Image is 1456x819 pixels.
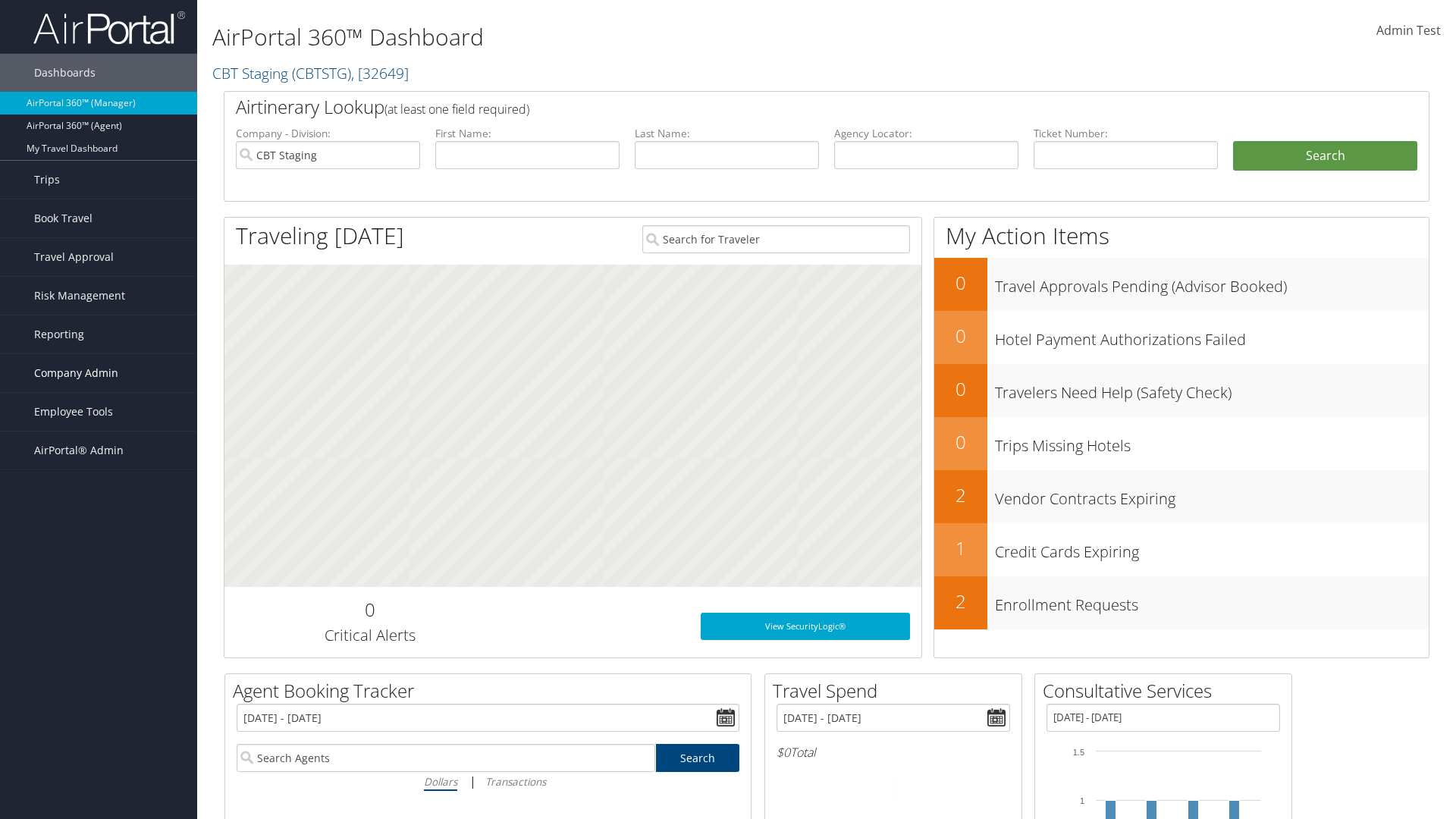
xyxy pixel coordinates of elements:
span: Employee Tools [34,393,113,431]
h2: 0 [236,597,504,623]
h3: Hotel Payment Authorizations Failed [995,322,1429,350]
span: Risk Management [34,277,125,315]
span: Book Travel [34,199,93,237]
h3: Critical Alerts [236,625,504,646]
h3: Credit Cards Expiring [995,534,1429,563]
label: First Name: [435,126,620,141]
span: Travel Approval [34,238,114,276]
a: Admin Test [1376,8,1441,55]
a: 0Hotel Payment Authorizations Failed [934,311,1429,364]
button: Search [1233,141,1417,171]
h2: 0 [934,323,987,349]
h2: 0 [934,429,987,455]
h1: Traveling [DATE] [236,220,404,252]
span: Reporting [34,315,84,353]
span: Admin Test [1376,22,1441,39]
h2: Travel Spend [773,678,1021,704]
h1: My Action Items [934,220,1429,252]
h2: 2 [934,482,987,508]
a: Search [656,744,740,772]
a: View SecurityLogic® [701,613,910,640]
tspan: 1.5 [1073,748,1084,757]
span: $0 [777,744,790,761]
label: Ticket Number: [1034,126,1218,141]
span: , [ 32649 ] [351,63,409,83]
h3: Travelers Need Help (Safety Check) [995,375,1429,403]
h2: Consultative Services [1043,678,1291,704]
h2: 2 [934,588,987,614]
h3: Trips Missing Hotels [995,428,1429,457]
a: 2Vendor Contracts Expiring [934,470,1429,523]
h2: 1 [934,535,987,561]
tspan: 1 [1080,796,1084,805]
h3: Enrollment Requests [995,587,1429,616]
i: Dollars [424,774,457,789]
a: 0Travelers Need Help (Safety Check) [934,364,1429,417]
input: Search Agents [237,744,655,772]
h2: 0 [934,270,987,296]
a: 2Enrollment Requests [934,576,1429,629]
span: Trips [34,161,60,199]
i: Transactions [485,774,546,789]
label: Company - Division: [236,126,420,141]
h1: AirPortal 360™ Dashboard [212,21,1031,53]
h6: Total [777,744,1010,761]
span: ( CBTSTG ) [292,63,351,83]
a: CBT Staging [212,63,409,83]
label: Last Name: [635,126,819,141]
a: 0Trips Missing Hotels [934,417,1429,470]
span: (at least one field required) [384,101,529,118]
div: | [237,772,739,791]
h2: Airtinerary Lookup [236,94,1317,120]
h2: Agent Booking Tracker [233,678,751,704]
span: Dashboards [34,54,96,92]
h3: Vendor Contracts Expiring [995,481,1429,510]
h2: 0 [934,376,987,402]
span: Company Admin [34,354,118,392]
input: Search for Traveler [642,225,910,253]
label: Agency Locator: [834,126,1018,141]
h3: Travel Approvals Pending (Advisor Booked) [995,268,1429,297]
a: 1Credit Cards Expiring [934,523,1429,576]
a: 0Travel Approvals Pending (Advisor Booked) [934,258,1429,311]
img: airportal-logo.png [33,10,185,45]
span: AirPortal® Admin [34,431,124,469]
